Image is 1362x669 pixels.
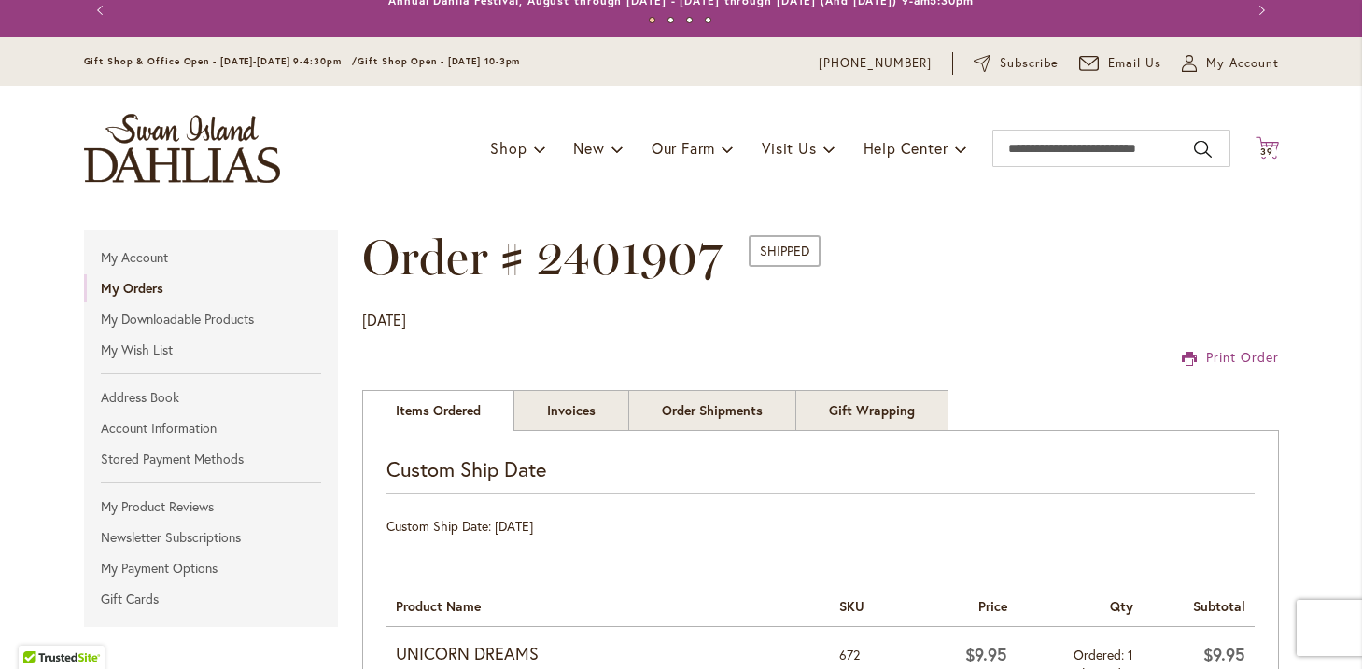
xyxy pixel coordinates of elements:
[795,390,948,431] a: Gift Wrapping
[84,414,339,442] a: Account Information
[1000,54,1059,73] span: Subscribe
[864,138,948,158] span: Help Center
[84,55,358,67] span: Gift Shop & Office Open - [DATE]-[DATE] 9-4:30pm /
[628,390,796,431] a: Order Shipments
[84,554,339,582] a: My Payment Options
[14,603,66,655] iframe: Launch Accessibility Center
[386,582,830,627] th: Product Name
[573,138,604,158] span: New
[490,138,527,158] span: Shop
[362,228,722,286] span: Order # 2401907
[358,55,520,67] span: Gift Shop Open - [DATE] 10-3pm
[84,445,339,473] a: Stored Payment Methods
[974,54,1059,73] a: Subscribe
[1256,136,1279,161] button: 39
[652,138,715,158] span: Our Farm
[1182,348,1279,367] a: Print Order
[84,523,339,551] a: Newsletter Subscriptions
[1203,643,1245,665] span: $9.95
[84,383,339,411] a: Address Book
[819,54,932,73] a: [PHONE_NUMBER]
[84,244,339,272] a: My Account
[362,310,406,329] span: [DATE]
[362,390,514,431] strong: Items Ordered
[84,305,339,333] a: My Downloadable Products
[84,114,280,183] a: store logo
[396,642,821,666] strong: UNICORN DREAMS
[1260,146,1273,158] span: 39
[84,336,339,364] a: My Wish List
[1206,54,1279,73] span: My Account
[101,279,163,297] strong: My Orders
[1108,54,1161,73] span: Email Us
[686,17,693,23] button: 3 of 4
[386,455,546,482] strong: Custom Ship Date
[1206,348,1279,366] span: Print Order
[965,643,1007,665] span: $9.95
[830,582,906,627] th: SKU
[1079,54,1161,73] a: Email Us
[749,235,821,267] span: Shipped
[1074,646,1128,663] span: Ordered
[1182,54,1279,73] button: My Account
[1128,646,1133,663] span: 1
[84,493,339,521] a: My Product Reviews
[84,585,339,613] a: Gift Cards
[1017,582,1142,627] th: Qty
[513,390,629,431] a: Invoices
[667,17,674,23] button: 2 of 4
[705,17,711,23] button: 4 of 4
[1143,582,1255,627] th: Subtotal
[906,582,1017,627] th: Price
[386,517,803,536] p: Custom Ship Date: [DATE]
[84,274,339,302] a: My Orders
[762,138,816,158] span: Visit Us
[649,17,655,23] button: 1 of 4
